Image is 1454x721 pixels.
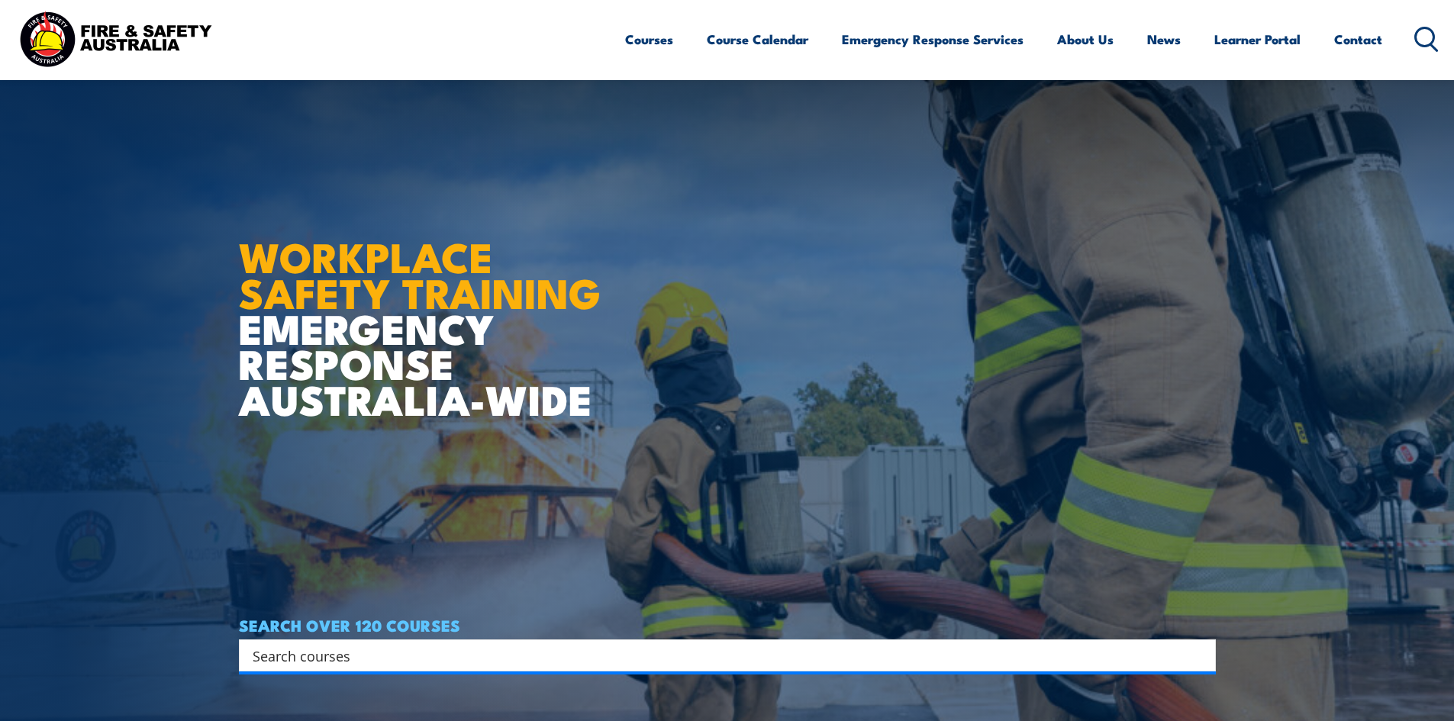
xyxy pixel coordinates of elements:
a: Course Calendar [707,19,808,60]
form: Search form [256,645,1185,666]
a: Learner Portal [1214,19,1301,60]
a: Courses [625,19,673,60]
a: Contact [1334,19,1382,60]
a: About Us [1057,19,1114,60]
button: Search magnifier button [1189,645,1211,666]
a: Emergency Response Services [842,19,1024,60]
a: News [1147,19,1181,60]
h1: EMERGENCY RESPONSE AUSTRALIA-WIDE [239,200,612,417]
input: Search input [253,644,1182,667]
strong: WORKPLACE SAFETY TRAINING [239,224,601,323]
h4: SEARCH OVER 120 COURSES [239,616,1216,633]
